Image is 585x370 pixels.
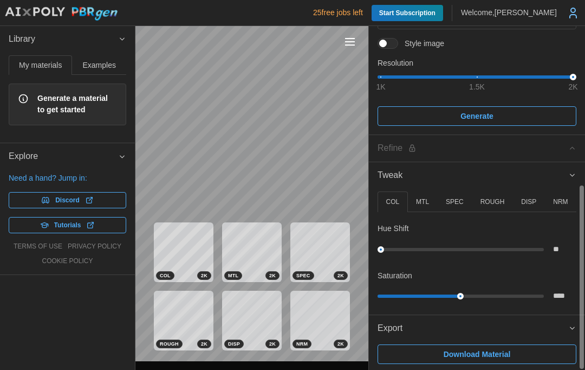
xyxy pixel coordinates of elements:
[378,270,412,281] p: Saturation
[369,315,585,342] button: Export
[296,272,310,279] span: SPEC
[9,217,126,233] a: Tutorials
[228,272,238,279] span: MTL
[296,340,308,348] span: NRM
[228,340,240,348] span: DISP
[68,242,121,251] a: privacy policy
[460,107,493,125] span: Generate
[269,272,276,279] span: 2 K
[480,197,505,207] p: ROUGH
[378,106,576,126] button: Generate
[19,61,62,69] span: My materials
[9,143,118,170] span: Explore
[521,197,536,207] p: DISP
[416,197,429,207] p: MTL
[54,218,81,233] span: Tutorials
[378,58,576,68] p: Resolution
[386,197,399,207] p: COL
[313,7,363,18] p: 25 free jobs left
[337,272,344,279] span: 2 K
[9,173,126,183] p: Need a hand? Jump in:
[446,197,464,207] p: SPEC
[42,257,93,266] a: cookie policy
[55,193,80,208] span: Discord
[444,345,511,363] span: Download Material
[369,162,585,189] button: Tweak
[337,340,344,348] span: 2 K
[553,197,568,207] p: NRM
[369,135,585,162] button: Refine
[378,345,576,364] button: Download Material
[398,38,444,49] span: Style image
[342,34,357,49] button: Toggle viewport controls
[378,223,409,234] p: Hue Shift
[37,93,117,116] span: Generate a material to get started
[160,340,179,348] span: ROUGH
[369,189,585,315] div: Tweak
[378,315,568,342] span: Export
[160,272,171,279] span: COL
[378,142,568,155] div: Refine
[269,340,276,348] span: 2 K
[378,162,568,189] span: Tweak
[9,26,118,53] span: Library
[379,5,435,21] span: Start Subscription
[14,242,62,251] a: terms of use
[201,272,207,279] span: 2 K
[83,61,116,69] span: Examples
[372,5,443,21] a: Start Subscription
[201,340,207,348] span: 2 K
[9,192,126,208] a: Discord
[461,7,557,18] p: Welcome, [PERSON_NAME]
[4,7,118,21] img: AIxPoly PBRgen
